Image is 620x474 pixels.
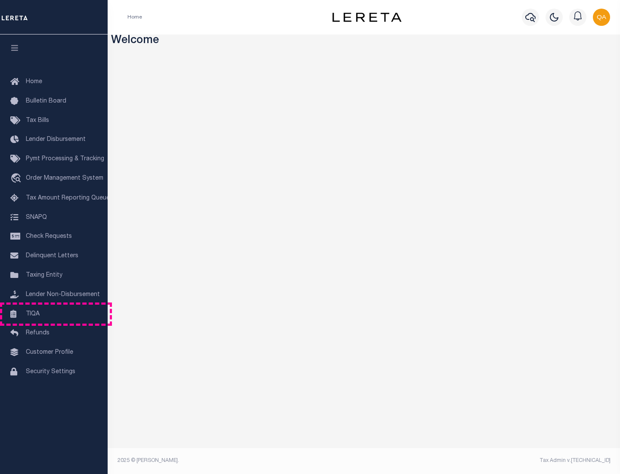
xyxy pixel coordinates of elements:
[26,175,103,181] span: Order Management System
[26,118,49,124] span: Tax Bills
[593,9,610,26] img: svg+xml;base64,PHN2ZyB4bWxucz0iaHR0cDovL3d3dy53My5vcmcvMjAwMC9zdmciIHBvaW50ZXItZXZlbnRzPSJub25lIi...
[26,253,78,259] span: Delinquent Letters
[26,311,40,317] span: TIQA
[26,195,110,201] span: Tax Amount Reporting Queue
[332,12,401,22] img: logo-dark.svg
[370,457,611,465] div: Tax Admin v.[TECHNICAL_ID]
[26,272,62,278] span: Taxing Entity
[26,214,47,220] span: SNAPQ
[26,369,75,375] span: Security Settings
[26,98,66,104] span: Bulletin Board
[111,457,364,465] div: 2025 © [PERSON_NAME].
[26,234,72,240] span: Check Requests
[26,79,42,85] span: Home
[26,137,86,143] span: Lender Disbursement
[26,330,50,336] span: Refunds
[10,173,24,184] i: travel_explore
[26,292,100,298] span: Lender Non-Disbursement
[127,13,142,21] li: Home
[26,349,73,355] span: Customer Profile
[26,156,104,162] span: Pymt Processing & Tracking
[111,34,617,48] h3: Welcome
